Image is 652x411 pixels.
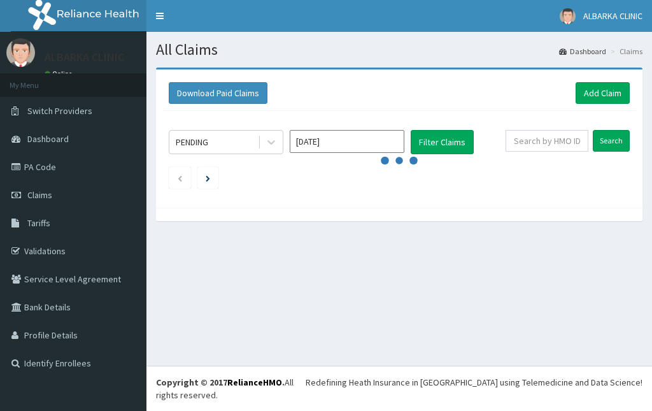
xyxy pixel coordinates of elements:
[560,8,576,24] img: User Image
[177,172,183,184] a: Previous page
[146,366,652,411] footer: All rights reserved.
[27,105,92,117] span: Switch Providers
[156,41,642,58] h1: All Claims
[290,130,404,153] input: Select Month and Year
[593,130,630,152] input: Search
[6,38,35,67] img: User Image
[27,189,52,201] span: Claims
[559,46,606,57] a: Dashboard
[27,217,50,229] span: Tariffs
[227,377,282,388] a: RelianceHMO
[156,377,285,388] strong: Copyright © 2017 .
[206,172,210,184] a: Next page
[27,133,69,145] span: Dashboard
[45,52,124,63] p: ALBARKA CLINIC
[45,69,75,78] a: Online
[176,136,208,148] div: PENDING
[169,82,267,104] button: Download Paid Claims
[583,10,642,22] span: ALBARKA CLINIC
[576,82,630,104] a: Add Claim
[506,130,588,152] input: Search by HMO ID
[607,46,642,57] li: Claims
[411,130,474,154] button: Filter Claims
[306,376,642,389] div: Redefining Heath Insurance in [GEOGRAPHIC_DATA] using Telemedicine and Data Science!
[380,141,418,180] svg: audio-loading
